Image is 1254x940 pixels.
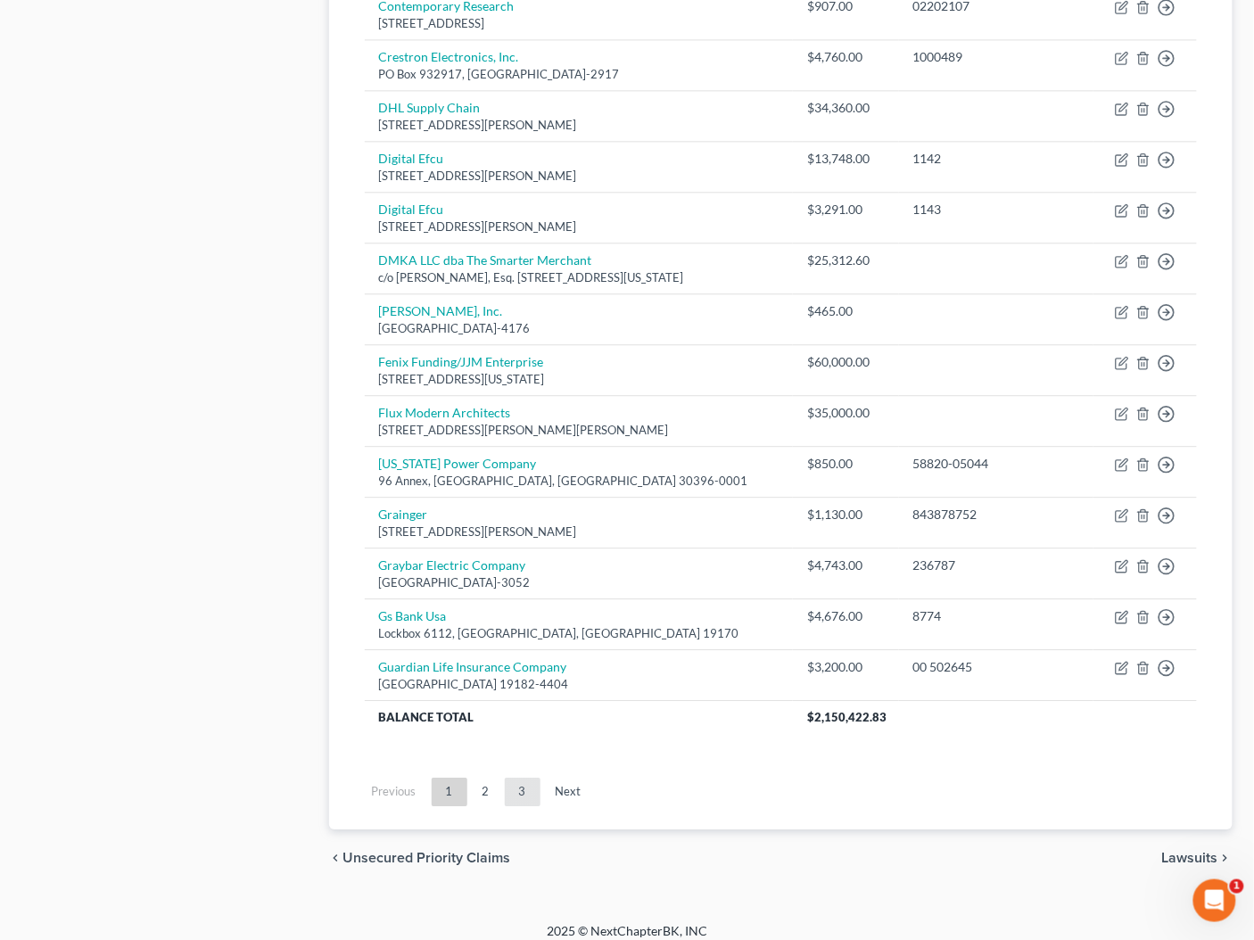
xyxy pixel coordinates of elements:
[913,658,1079,676] div: 00 502645
[807,658,885,676] div: $3,200.00
[329,851,343,865] i: chevron_left
[807,557,885,574] div: $4,743.00
[807,99,885,117] div: $34,360.00
[379,320,780,337] div: [GEOGRAPHIC_DATA]-4176
[379,371,780,388] div: [STREET_ADDRESS][US_STATE]
[379,524,780,540] div: [STREET_ADDRESS][PERSON_NAME]
[1162,851,1218,865] span: Lawsuits
[379,507,428,522] a: Grainger
[913,150,1079,168] div: 1142
[379,676,780,693] div: [GEOGRAPHIC_DATA] 19182-4404
[379,219,780,235] div: [STREET_ADDRESS][PERSON_NAME]
[379,100,481,115] a: DHL Supply Chain
[329,851,511,865] button: chevron_left Unsecured Priority Claims
[913,607,1079,625] div: 8774
[379,269,780,286] div: c/o [PERSON_NAME], Esq. [STREET_ADDRESS][US_STATE]
[379,15,780,32] div: [STREET_ADDRESS]
[379,66,780,83] div: PO Box 932917, [GEOGRAPHIC_DATA]-2917
[1193,879,1236,922] iframe: Intercom live chat
[807,150,885,168] div: $13,748.00
[379,422,780,439] div: [STREET_ADDRESS][PERSON_NAME][PERSON_NAME]
[505,778,540,806] a: 3
[343,851,511,865] span: Unsecured Priority Claims
[379,117,780,134] div: [STREET_ADDRESS][PERSON_NAME]
[379,252,592,268] a: DMKA LLC dba The Smarter Merchant
[379,557,526,573] a: Graybar Electric Company
[913,506,1079,524] div: 843878752
[807,404,885,422] div: $35,000.00
[379,168,780,185] div: [STREET_ADDRESS][PERSON_NAME]
[1162,851,1233,865] button: Lawsuits chevron_right
[913,455,1079,473] div: 58820-05044
[432,778,467,806] a: 1
[379,456,537,471] a: [US_STATE] Power Company
[379,303,503,318] a: [PERSON_NAME], Inc.
[913,48,1079,66] div: 1000489
[379,354,544,369] a: Fenix Funding/JJM Enterprise
[807,251,885,269] div: $25,312.60
[807,353,885,371] div: $60,000.00
[807,607,885,625] div: $4,676.00
[541,778,596,806] a: Next
[379,574,780,591] div: [GEOGRAPHIC_DATA]-3052
[913,201,1079,219] div: 1143
[1230,879,1244,894] span: 1
[913,557,1079,574] div: 236787
[379,625,780,642] div: Lockbox 6112, [GEOGRAPHIC_DATA], [GEOGRAPHIC_DATA] 19170
[379,151,444,166] a: Digital Efcu
[807,506,885,524] div: $1,130.00
[807,201,885,219] div: $3,291.00
[379,49,519,64] a: Crestron Electronics, Inc.
[365,700,794,732] th: Balance Total
[807,455,885,473] div: $850.00
[807,710,887,724] span: $2,150,422.83
[379,473,780,490] div: 96 Annex, [GEOGRAPHIC_DATA], [GEOGRAPHIC_DATA] 30396-0001
[468,778,504,806] a: 2
[379,405,511,420] a: Flux Modern Architects
[379,202,444,217] a: Digital Efcu
[807,48,885,66] div: $4,760.00
[379,608,447,623] a: Gs Bank Usa
[379,659,567,674] a: Guardian Life Insurance Company
[807,302,885,320] div: $465.00
[1218,851,1233,865] i: chevron_right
